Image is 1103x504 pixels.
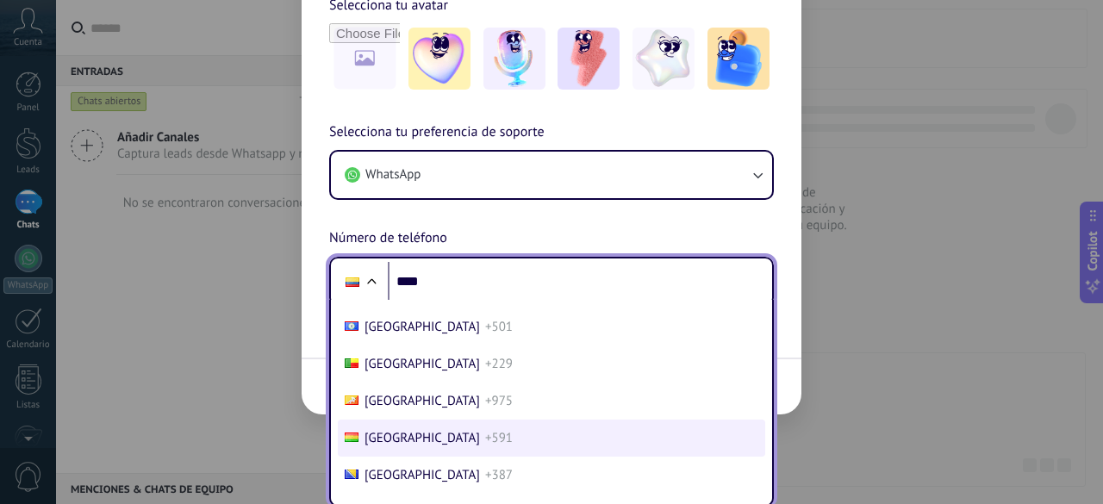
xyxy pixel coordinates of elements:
[408,28,470,90] img: -1.jpeg
[558,28,620,90] img: -3.jpeg
[365,319,480,335] span: [GEOGRAPHIC_DATA]
[485,430,513,446] span: +591
[633,28,695,90] img: -4.jpeg
[485,393,513,409] span: +975
[365,166,421,184] span: WhatsApp
[329,227,447,250] span: Número de teléfono
[329,121,545,144] span: Selecciona tu preferencia de soporte
[365,467,480,483] span: [GEOGRAPHIC_DATA]
[485,319,513,335] span: +501
[485,356,513,372] span: +229
[365,356,480,372] span: [GEOGRAPHIC_DATA]
[365,393,480,409] span: [GEOGRAPHIC_DATA]
[485,467,513,483] span: +387
[707,28,770,90] img: -5.jpeg
[365,430,480,446] span: [GEOGRAPHIC_DATA]
[483,28,545,90] img: -2.jpeg
[331,152,772,198] button: WhatsApp
[336,264,369,300] div: Ecuador: + 593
